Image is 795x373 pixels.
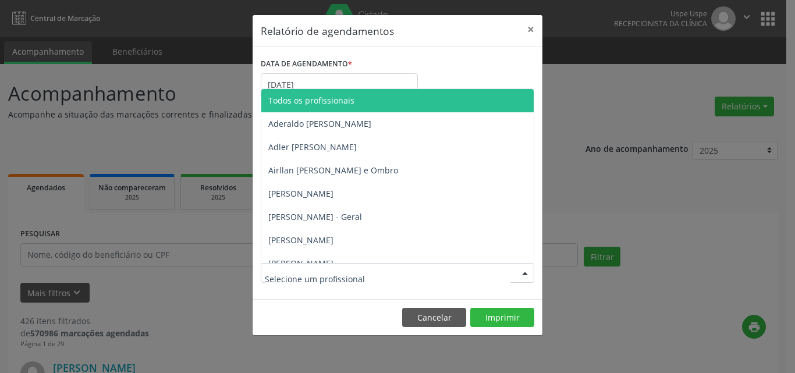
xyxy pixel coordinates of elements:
span: [PERSON_NAME] [268,188,333,199]
label: DATA DE AGENDAMENTO [261,55,352,73]
button: Imprimir [470,308,534,328]
input: Selecione um profissional [265,267,510,290]
span: [PERSON_NAME] - Geral [268,211,362,222]
span: Aderaldo [PERSON_NAME] [268,118,371,129]
button: Close [519,15,542,44]
span: Todos os profissionais [268,95,354,106]
span: Airllan [PERSON_NAME] e Ombro [268,165,398,176]
button: Cancelar [402,308,466,328]
h5: Relatório de agendamentos [261,23,394,38]
span: [PERSON_NAME] [268,235,333,246]
input: Selecione uma data ou intervalo [261,73,418,97]
span: Adler [PERSON_NAME] [268,141,357,152]
span: [PERSON_NAME] [268,258,333,269]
